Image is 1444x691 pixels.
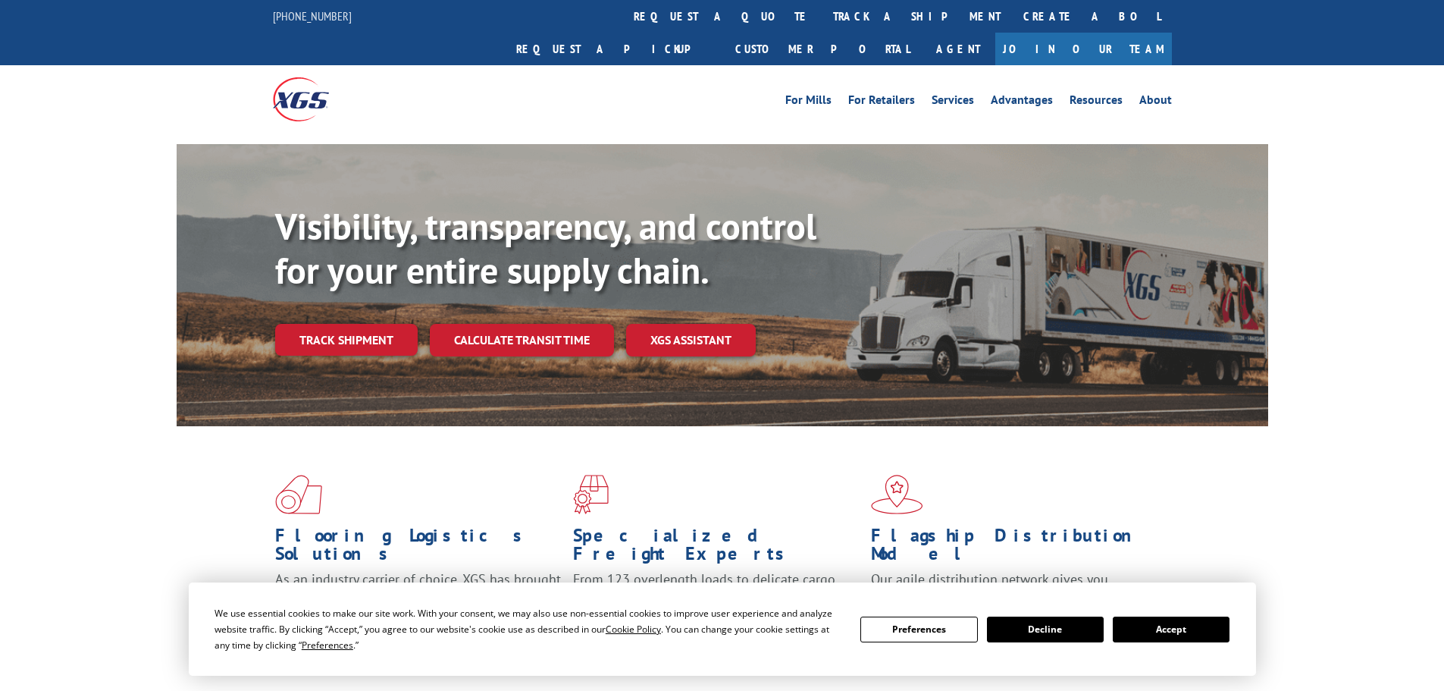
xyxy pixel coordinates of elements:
[430,324,614,356] a: Calculate transit time
[785,94,832,111] a: For Mills
[932,94,974,111] a: Services
[1070,94,1123,111] a: Resources
[275,475,322,514] img: xgs-icon-total-supply-chain-intelligence-red
[215,605,842,653] div: We use essential cookies to make our site work. With your consent, we may also use non-essential ...
[921,33,995,65] a: Agent
[626,324,756,356] a: XGS ASSISTANT
[275,324,418,356] a: Track shipment
[871,526,1157,570] h1: Flagship Distribution Model
[871,475,923,514] img: xgs-icon-flagship-distribution-model-red
[573,570,860,638] p: From 123 overlength loads to delicate cargo, our experienced staff knows the best way to move you...
[273,8,352,24] a: [PHONE_NUMBER]
[189,583,1256,676] div: Cookie Consent Prompt
[606,623,661,636] span: Cookie Policy
[275,203,816,294] b: Visibility, transparency, and control for your entire supply chain.
[275,570,561,624] span: As an industry carrier of choice, XGS has brought innovation and dedication to flooring logistics...
[987,617,1104,642] button: Decline
[505,33,724,65] a: Request a pickup
[848,94,915,111] a: For Retailers
[1139,94,1172,111] a: About
[871,570,1150,606] span: Our agile distribution network gives you nationwide inventory management on demand.
[860,617,977,642] button: Preferences
[991,94,1053,111] a: Advantages
[1113,617,1229,642] button: Accept
[995,33,1172,65] a: Join Our Team
[302,639,353,652] span: Preferences
[573,475,609,514] img: xgs-icon-focused-on-flooring-red
[724,33,921,65] a: Customer Portal
[275,526,562,570] h1: Flooring Logistics Solutions
[573,526,860,570] h1: Specialized Freight Experts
